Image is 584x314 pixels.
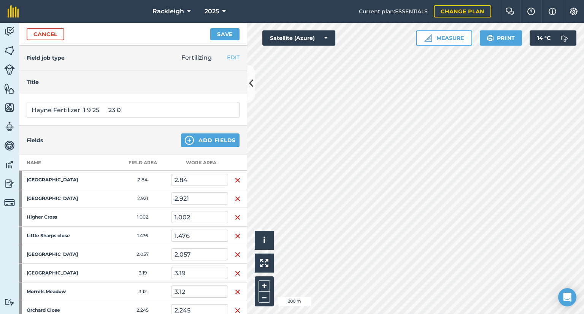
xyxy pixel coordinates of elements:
[27,233,86,239] strong: Little Sharps close
[27,177,86,183] strong: [GEOGRAPHIC_DATA]
[27,102,240,118] input: What needs doing?
[557,30,572,46] img: svg+xml;base64,PD94bWwgdmVyc2lvbj0iMS4wIiBlbmNvZGluZz0idXRmLTgiPz4KPCEtLSBHZW5lcmF0b3I6IEFkb2JlIE...
[235,269,241,278] img: svg+xml;base64,PHN2ZyB4bWxucz0iaHR0cDovL3d3dy53My5vcmcvMjAwMC9zdmciIHdpZHRoPSIxNiIgaGVpZ2h0PSIyNC...
[558,288,576,306] div: Open Intercom Messenger
[181,133,240,147] button: Add Fields
[505,8,514,15] img: Two speech bubbles overlapping with the left bubble in the forefront
[263,235,265,245] span: i
[260,259,268,267] img: Four arrows, one pointing top left, one top right, one bottom right and the last bottom left
[235,287,241,297] img: svg+xml;base64,PHN2ZyB4bWxucz0iaHR0cDovL3d3dy53My5vcmcvMjAwMC9zdmciIHdpZHRoPSIxNiIgaGVpZ2h0PSIyNC...
[4,140,15,151] img: svg+xml;base64,PD94bWwgdmVyc2lvbj0iMS4wIiBlbmNvZGluZz0idXRmLTgiPz4KPCEtLSBHZW5lcmF0b3I6IEFkb2JlIE...
[537,30,551,46] span: 14 ° C
[19,155,114,171] th: Name
[227,53,240,62] button: EDIT
[114,155,171,171] th: Field Area
[235,194,241,203] img: svg+xml;base64,PHN2ZyB4bWxucz0iaHR0cDovL3d3dy53My5vcmcvMjAwMC9zdmciIHdpZHRoPSIxNiIgaGVpZ2h0PSIyNC...
[27,136,43,144] h4: Fields
[114,208,171,227] td: 1.002
[171,155,228,171] th: Work area
[549,7,556,16] img: svg+xml;base64,PHN2ZyB4bWxucz0iaHR0cDovL3d3dy53My5vcmcvMjAwMC9zdmciIHdpZHRoPSIxNyIgaGVpZ2h0PSIxNy...
[205,7,219,16] span: 2025
[235,213,241,222] img: svg+xml;base64,PHN2ZyB4bWxucz0iaHR0cDovL3d3dy53My5vcmcvMjAwMC9zdmciIHdpZHRoPSIxNiIgaGVpZ2h0PSIyNC...
[27,28,64,40] a: Cancel
[27,78,240,86] h4: Title
[4,45,15,56] img: svg+xml;base64,PHN2ZyB4bWxucz0iaHR0cDovL3d3dy53My5vcmcvMjAwMC9zdmciIHdpZHRoPSI1NiIgaGVpZ2h0PSI2MC...
[487,33,494,43] img: svg+xml;base64,PHN2ZyB4bWxucz0iaHR0cDovL3d3dy53My5vcmcvMjAwMC9zdmciIHdpZHRoPSIxOSIgaGVpZ2h0PSIyNC...
[4,64,15,75] img: svg+xml;base64,PD94bWwgdmVyc2lvbj0iMS4wIiBlbmNvZGluZz0idXRmLTgiPz4KPCEtLSBHZW5lcmF0b3I6IEFkb2JlIE...
[235,232,241,241] img: svg+xml;base64,PHN2ZyB4bWxucz0iaHR0cDovL3d3dy53My5vcmcvMjAwMC9zdmciIHdpZHRoPSIxNiIgaGVpZ2h0PSIyNC...
[27,195,86,201] strong: [GEOGRAPHIC_DATA]
[27,289,86,295] strong: Morrels Meadow
[114,264,171,282] td: 3.19
[255,231,274,250] button: i
[4,197,15,208] img: svg+xml;base64,PD94bWwgdmVyc2lvbj0iMS4wIiBlbmNvZGluZz0idXRmLTgiPz4KPCEtLSBHZW5lcmF0b3I6IEFkb2JlIE...
[210,28,240,40] button: Save
[114,227,171,245] td: 1.476
[4,159,15,170] img: svg+xml;base64,PD94bWwgdmVyc2lvbj0iMS4wIiBlbmNvZGluZz0idXRmLTgiPz4KPCEtLSBHZW5lcmF0b3I6IEFkb2JlIE...
[4,121,15,132] img: svg+xml;base64,PD94bWwgdmVyc2lvbj0iMS4wIiBlbmNvZGluZz0idXRmLTgiPz4KPCEtLSBHZW5lcmF0b3I6IEFkb2JlIE...
[4,83,15,94] img: svg+xml;base64,PHN2ZyB4bWxucz0iaHR0cDovL3d3dy53My5vcmcvMjAwMC9zdmciIHdpZHRoPSI1NiIgaGVpZ2h0PSI2MC...
[259,280,270,292] button: +
[4,26,15,37] img: svg+xml;base64,PD94bWwgdmVyc2lvbj0iMS4wIiBlbmNvZGluZz0idXRmLTgiPz4KPCEtLSBHZW5lcmF0b3I6IEFkb2JlIE...
[114,171,171,189] td: 2.84
[4,298,15,306] img: svg+xml;base64,PD94bWwgdmVyc2lvbj0iMS4wIiBlbmNvZGluZz0idXRmLTgiPz4KPCEtLSBHZW5lcmF0b3I6IEFkb2JlIE...
[114,245,171,264] td: 2.057
[416,30,472,46] button: Measure
[27,54,65,62] h4: Field job type
[114,189,171,208] td: 2.921
[569,8,578,15] img: A cog icon
[27,251,86,257] strong: [GEOGRAPHIC_DATA]
[181,54,212,61] span: Fertilizing
[27,214,86,220] strong: Higher Cross
[8,5,19,17] img: fieldmargin Logo
[4,178,15,189] img: svg+xml;base64,PD94bWwgdmVyc2lvbj0iMS4wIiBlbmNvZGluZz0idXRmLTgiPz4KPCEtLSBHZW5lcmF0b3I6IEFkb2JlIE...
[530,30,576,46] button: 14 °C
[27,307,86,313] strong: Orchard Close
[27,270,86,276] strong: [GEOGRAPHIC_DATA]
[424,34,432,42] img: Ruler icon
[262,30,335,46] button: Satellite (Azure)
[235,176,241,185] img: svg+xml;base64,PHN2ZyB4bWxucz0iaHR0cDovL3d3dy53My5vcmcvMjAwMC9zdmciIHdpZHRoPSIxNiIgaGVpZ2h0PSIyNC...
[235,250,241,259] img: svg+xml;base64,PHN2ZyB4bWxucz0iaHR0cDovL3d3dy53My5vcmcvMjAwMC9zdmciIHdpZHRoPSIxNiIgaGVpZ2h0PSIyNC...
[114,282,171,301] td: 3.12
[259,292,270,303] button: –
[527,8,536,15] img: A question mark icon
[359,7,428,16] span: Current plan : ESSENTIALS
[185,136,194,145] img: svg+xml;base64,PHN2ZyB4bWxucz0iaHR0cDovL3d3dy53My5vcmcvMjAwMC9zdmciIHdpZHRoPSIxNCIgaGVpZ2h0PSIyNC...
[434,5,491,17] a: Change plan
[152,7,184,16] span: Rackleigh
[480,30,522,46] button: Print
[4,102,15,113] img: svg+xml;base64,PHN2ZyB4bWxucz0iaHR0cDovL3d3dy53My5vcmcvMjAwMC9zdmciIHdpZHRoPSI1NiIgaGVpZ2h0PSI2MC...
